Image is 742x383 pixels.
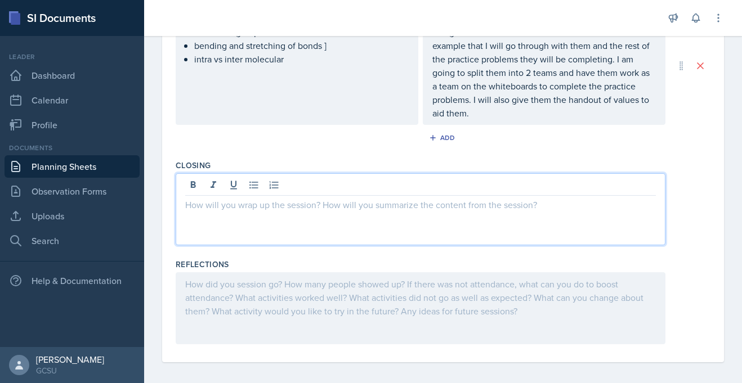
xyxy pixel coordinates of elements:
[194,52,409,66] p: intra vs inter molecular
[5,143,140,153] div: Documents
[5,52,140,62] div: Leader
[176,259,229,270] label: Reflections
[5,180,140,202] a: Observation Forms
[36,365,104,376] div: GCSU
[5,89,140,111] a: Calendar
[5,64,140,87] a: Dashboard
[176,160,211,171] label: Closing
[5,229,140,252] a: Search
[431,133,455,142] div: Add
[432,12,656,120] p: I made a PowerPoint to first review the topics from class and give them some base review. Then I ...
[5,205,140,227] a: Uploads
[5,114,140,136] a: Profile
[5,155,140,178] a: Planning Sheets
[36,354,104,365] div: [PERSON_NAME]
[5,269,140,292] div: Help & Documentation
[425,129,462,146] button: Add
[194,39,409,52] p: bending and stretching of bonds ]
